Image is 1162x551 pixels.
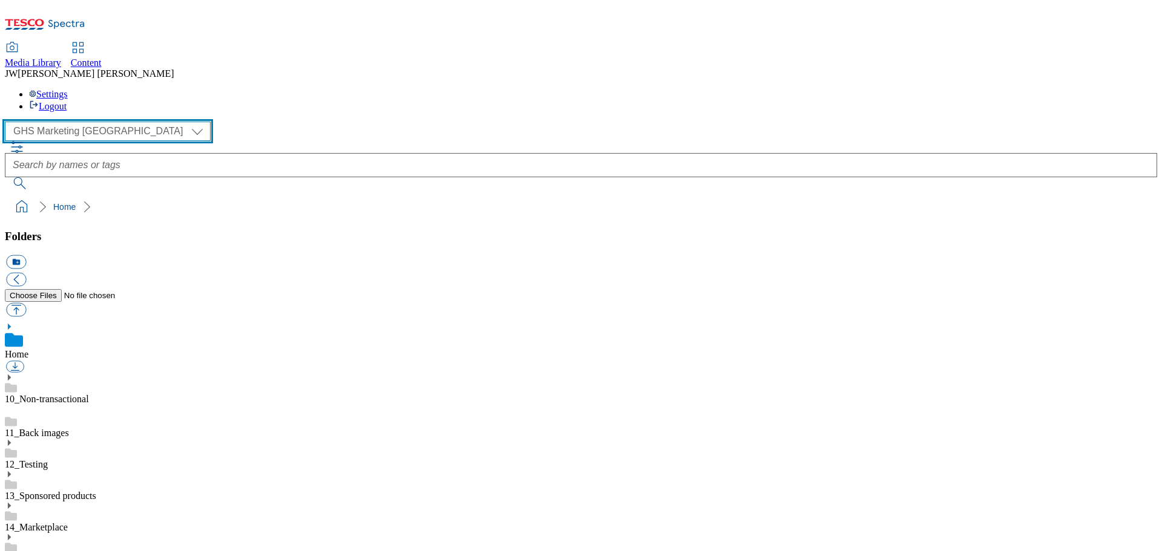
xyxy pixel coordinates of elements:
a: 10_Non-transactional [5,394,89,404]
h3: Folders [5,230,1157,243]
a: 14_Marketplace [5,522,68,532]
a: 12_Testing [5,459,48,469]
a: Content [71,43,102,68]
span: Content [71,57,102,68]
nav: breadcrumb [5,195,1157,218]
a: Home [53,202,76,212]
span: Media Library [5,57,61,68]
a: 11_Back images [5,428,69,438]
span: JW [5,68,18,79]
span: [PERSON_NAME] [PERSON_NAME] [18,68,174,79]
a: Settings [29,89,68,99]
a: 13_Sponsored products [5,491,96,501]
input: Search by names or tags [5,153,1157,177]
a: Home [5,349,28,359]
a: Logout [29,101,67,111]
a: home [12,197,31,217]
a: Media Library [5,43,61,68]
